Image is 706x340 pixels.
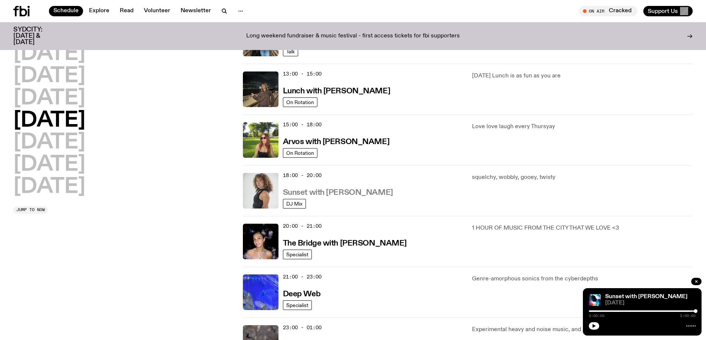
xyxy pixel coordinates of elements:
[472,274,693,283] p: Genre-amorphous sonics from the cyberdepths
[13,132,85,153] button: [DATE]
[13,66,85,87] button: [DATE]
[16,208,45,212] span: Jump to now
[283,289,320,298] a: Deep Web
[283,240,407,247] h3: The Bridge with [PERSON_NAME]
[472,224,693,233] p: 1 HOUR OF MUSIC FROM THE CITY THAT WE LOVE <3
[283,70,321,77] span: 13:00 - 15:00
[472,325,693,334] p: Experimental heavy and noise music, and other obscurities
[283,172,321,179] span: 18:00 - 20:00
[13,154,85,175] button: [DATE]
[283,273,321,280] span: 21:00 - 23:00
[283,238,407,247] a: The Bridge with [PERSON_NAME]
[286,302,309,308] span: Specialist
[283,137,389,146] a: Arvos with [PERSON_NAME]
[648,8,678,14] span: Support Us
[139,6,175,16] a: Volunteer
[286,201,303,206] span: DJ Mix
[286,49,295,54] span: Talk
[680,314,696,318] span: 2:00:00
[605,294,687,300] a: Sunset with [PERSON_NAME]
[243,173,278,209] img: Tangela looks past her left shoulder into the camera with an inquisitive look. She is wearing a s...
[286,150,314,156] span: On Rotation
[13,177,85,197] button: [DATE]
[283,223,321,230] span: 20:00 - 21:00
[243,274,278,310] img: An abstract artwork, in bright blue with amorphous shapes, illustrated shimmers and small drawn c...
[243,71,278,107] img: Izzy Page stands above looking down at Opera Bar. She poses in front of the Harbour Bridge in the...
[472,173,693,182] p: squelchy, wobbly, gooey, twisty
[283,97,317,107] a: On Rotation
[13,44,85,64] button: [DATE]
[283,47,298,56] a: Talk
[283,199,306,209] a: DJ Mix
[85,6,114,16] a: Explore
[589,314,604,318] span: 2:00:00
[13,27,61,46] h3: SYDCITY: [DATE] & [DATE]
[13,88,85,109] button: [DATE]
[176,6,215,16] a: Newsletter
[589,294,601,306] img: Simon Caldwell stands side on, looking downwards. He has headphones on. Behind him is a brightly ...
[286,251,309,257] span: Specialist
[283,121,321,128] span: 15:00 - 18:00
[283,290,320,298] h3: Deep Web
[246,33,460,40] p: Long weekend fundraiser & music festival - first access tickets for fbi supporters
[643,6,693,16] button: Support Us
[13,206,48,214] button: Jump to now
[283,86,390,95] a: Lunch with [PERSON_NAME]
[283,187,393,197] a: Sunset with [PERSON_NAME]
[579,6,637,16] button: On AirCracked
[115,6,138,16] a: Read
[283,189,393,197] h3: Sunset with [PERSON_NAME]
[283,148,317,158] a: On Rotation
[472,71,693,80] p: [DATE] Lunch is as fun as you are
[243,122,278,158] img: Lizzie Bowles is sitting in a bright green field of grass, with dark sunglasses and a black top. ...
[283,87,390,95] h3: Lunch with [PERSON_NAME]
[472,122,693,131] p: Love love laugh every Thursyay
[283,324,321,331] span: 23:00 - 01:00
[286,99,314,105] span: On Rotation
[13,110,85,131] button: [DATE]
[283,250,312,259] a: Specialist
[49,6,83,16] a: Schedule
[283,138,389,146] h3: Arvos with [PERSON_NAME]
[283,300,312,310] a: Specialist
[605,300,696,306] span: [DATE]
